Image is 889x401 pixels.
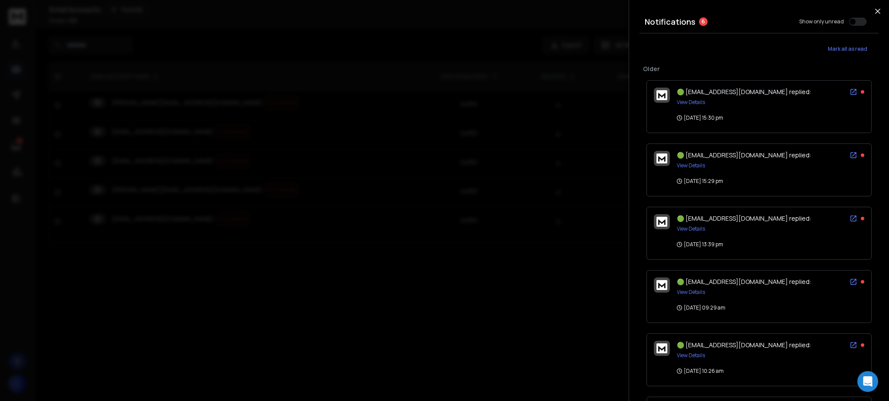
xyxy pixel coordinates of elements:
[816,40,879,58] button: Mark all as read
[643,65,875,73] p: Older
[677,225,705,232] button: View Details
[828,46,867,52] span: Mark all as read
[656,153,667,163] img: logo
[677,277,811,286] span: 🟢 [EMAIL_ADDRESS][DOMAIN_NAME] replied:
[677,368,724,375] p: [DATE] 10:26 am
[677,214,811,222] span: 🟢 [EMAIL_ADDRESS][DOMAIN_NAME] replied:
[677,114,723,121] p: [DATE] 15:30 pm
[656,217,667,227] img: logo
[656,90,667,100] img: logo
[699,17,708,26] span: 6
[677,289,705,296] button: View Details
[857,371,878,392] div: Open Intercom Messenger
[677,304,725,311] p: [DATE] 09:29 am
[677,162,705,169] button: View Details
[799,18,844,25] label: Show only unread
[677,151,811,159] span: 🟢 [EMAIL_ADDRESS][DOMAIN_NAME] replied:
[677,99,705,106] button: View Details
[677,88,811,96] span: 🟢 [EMAIL_ADDRESS][DOMAIN_NAME] replied:
[677,352,705,359] button: View Details
[656,343,667,353] img: logo
[677,178,723,185] p: [DATE] 15:29 pm
[645,16,695,28] h3: Notifications
[656,280,667,290] img: logo
[677,241,723,248] p: [DATE] 13:39 pm
[677,341,811,349] span: 🟢 [EMAIL_ADDRESS][DOMAIN_NAME] replied:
